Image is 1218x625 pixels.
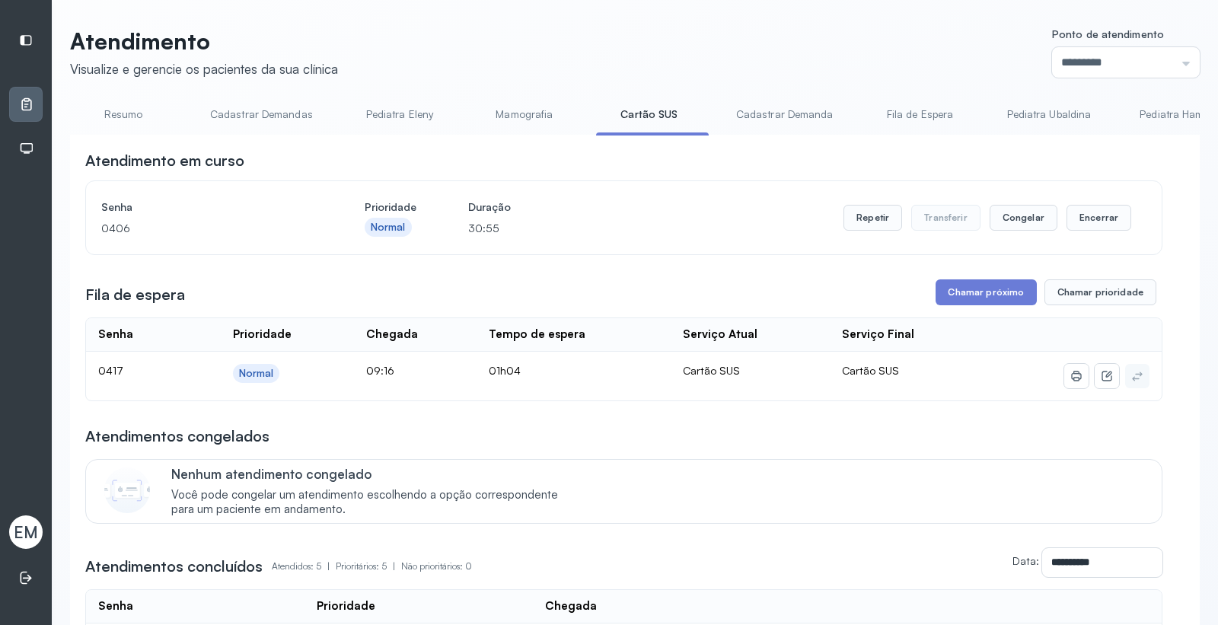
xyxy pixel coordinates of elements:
[336,556,401,577] p: Prioritários: 5
[101,196,313,218] h4: Senha
[104,467,150,513] img: Imagem de CalloutCard
[468,196,511,218] h4: Duração
[98,364,123,377] span: 0417
[85,426,269,447] h3: Atendimentos congelados
[101,218,313,239] p: 0406
[489,327,585,342] div: Tempo de espera
[1052,27,1164,40] span: Ponto de atendimento
[239,367,274,380] div: Normal
[990,205,1057,231] button: Congelar
[842,327,914,342] div: Serviço Final
[867,102,974,127] a: Fila de Espera
[401,556,472,577] p: Não prioritários: 0
[936,279,1036,305] button: Chamar próximo
[14,522,38,542] span: EM
[195,102,328,127] a: Cadastrar Demandas
[489,364,521,377] span: 01h04
[371,221,406,234] div: Normal
[85,284,185,305] h3: Fila de espera
[317,599,375,614] div: Prioridade
[70,102,177,127] a: Resumo
[393,560,395,572] span: |
[471,102,578,127] a: Mamografia
[911,205,980,231] button: Transferir
[85,556,263,577] h3: Atendimentos concluídos
[70,27,338,55] p: Atendimento
[365,196,416,218] h4: Prioridade
[596,102,703,127] a: Cartão SUS
[272,556,336,577] p: Atendidos: 5
[327,560,330,572] span: |
[366,327,418,342] div: Chegada
[468,218,511,239] p: 30:55
[366,364,394,377] span: 09:16
[171,488,574,517] span: Você pode congelar um atendimento escolhendo a opção correspondente para um paciente em andamento.
[842,364,899,377] span: Cartão SUS
[683,364,818,378] div: Cartão SUS
[346,102,453,127] a: Pediatra Eleny
[70,61,338,77] div: Visualize e gerencie os pacientes da sua clínica
[85,150,244,171] h3: Atendimento em curso
[98,599,133,614] div: Senha
[1012,554,1039,567] label: Data:
[1067,205,1131,231] button: Encerrar
[98,327,133,342] div: Senha
[721,102,849,127] a: Cadastrar Demanda
[683,327,757,342] div: Serviço Atual
[992,102,1107,127] a: Pediatra Ubaldina
[1044,279,1157,305] button: Chamar prioridade
[545,599,597,614] div: Chegada
[843,205,902,231] button: Repetir
[233,327,292,342] div: Prioridade
[171,466,574,482] p: Nenhum atendimento congelado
